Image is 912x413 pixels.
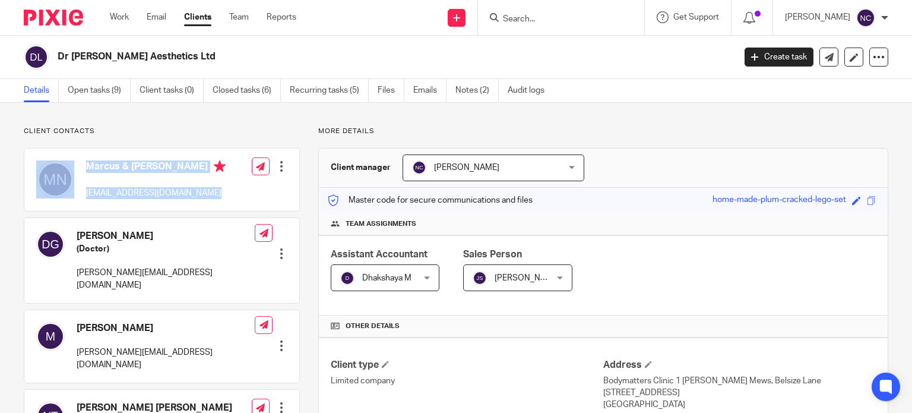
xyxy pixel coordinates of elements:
h4: Client type [331,359,603,371]
p: [PERSON_NAME] [785,11,850,23]
p: [EMAIL_ADDRESS][DOMAIN_NAME] [86,187,226,199]
img: svg%3E [856,8,875,27]
a: Clients [184,11,211,23]
a: Details [24,79,59,102]
img: svg%3E [473,271,487,285]
a: Notes (2) [455,79,499,102]
a: Open tasks (9) [68,79,131,102]
p: [PERSON_NAME][EMAIL_ADDRESS][DOMAIN_NAME] [77,267,255,291]
span: Assistant Accountant [331,250,427,259]
p: Master code for secure communications and files [328,194,533,206]
span: Dhakshaya M [362,274,411,282]
h2: Dr [PERSON_NAME] Aesthetics Ltd [58,51,593,63]
h4: [PERSON_NAME] [77,230,255,242]
a: Audit logs [508,79,553,102]
h4: [PERSON_NAME] [77,322,255,335]
a: Reports [267,11,296,23]
a: Closed tasks (6) [213,79,281,102]
a: Client tasks (0) [140,79,204,102]
img: Pixie [24,10,83,26]
a: Recurring tasks (5) [290,79,369,102]
h5: (Doctor) [77,243,255,255]
img: svg%3E [36,322,65,351]
a: Email [147,11,166,23]
a: Emails [413,79,446,102]
a: Team [229,11,249,23]
span: [PERSON_NAME] [495,274,560,282]
a: Work [110,11,129,23]
h3: Client manager [331,162,391,174]
div: home-made-plum-cracked-lego-set [712,194,846,207]
i: Primary [214,160,226,172]
img: svg%3E [24,45,49,70]
img: svg%3E [412,160,426,175]
p: Limited company [331,375,603,387]
img: svg%3E [340,271,354,285]
span: Get Support [673,13,719,21]
span: Team assignments [346,219,416,229]
img: svg%3E [36,230,65,258]
p: More details [318,127,888,136]
p: [GEOGRAPHIC_DATA] [603,399,876,411]
p: [PERSON_NAME][EMAIL_ADDRESS][DOMAIN_NAME] [77,346,255,371]
p: Bodymatters Clinic 1 [PERSON_NAME] Mews, Belsize Lane [603,375,876,387]
img: svg%3E [36,160,74,198]
h4: Marcus & [PERSON_NAME] [86,160,226,175]
p: Client contacts [24,127,300,136]
span: Sales Person [463,250,522,259]
p: [STREET_ADDRESS] [603,387,876,399]
a: Create task [745,48,813,67]
span: Other details [346,321,400,331]
h4: Address [603,359,876,371]
span: [PERSON_NAME] [434,163,499,172]
input: Search [502,14,609,25]
a: Files [378,79,404,102]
